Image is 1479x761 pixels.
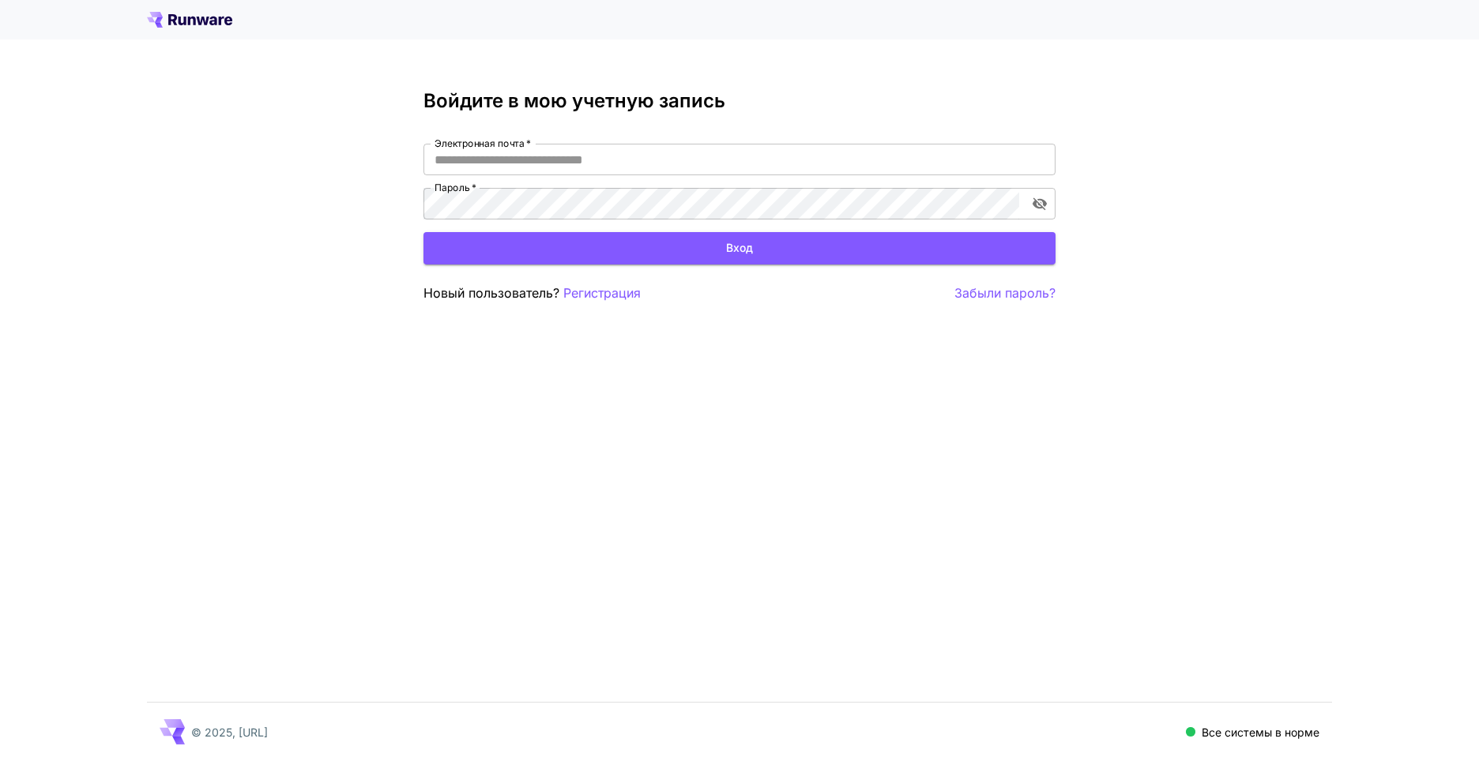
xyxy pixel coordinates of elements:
[423,89,725,112] ya-tr-span: Войдите в мою учетную запись
[954,285,1056,301] ya-tr-span: Забыли пароль?
[423,285,559,301] ya-tr-span: Новый пользователь?
[435,182,469,193] ya-tr-span: Пароль
[954,283,1056,303] button: Забыли пароль?
[435,137,524,149] ya-tr-span: Электронная почта
[563,283,641,303] button: Регистрация
[423,232,1056,264] button: Вход
[563,285,641,301] ya-tr-span: Регистрация
[726,238,753,258] ya-tr-span: Вход
[1202,725,1319,739] ya-tr-span: Все системы в норме
[1026,189,1054,218] button: переключить видимость пароля
[191,725,268,739] ya-tr-span: © 2025, [URL]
